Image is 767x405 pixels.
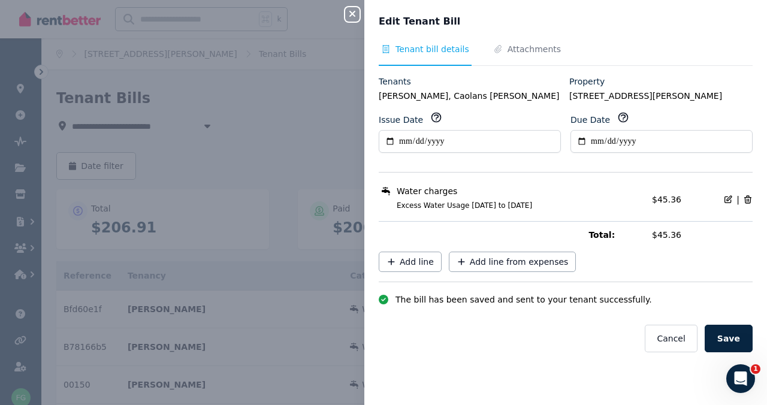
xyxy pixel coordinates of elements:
[751,364,760,374] span: 1
[726,364,755,393] iframe: Intercom live chat
[379,252,442,272] button: Add line
[652,229,753,241] span: $45.36
[705,325,753,352] button: Save
[382,201,645,210] span: Excess Water Usage [DATE] to [DATE]
[652,195,681,204] span: $45.36
[736,194,739,205] span: |
[588,229,645,241] span: Total:
[379,43,753,66] nav: Tabs
[379,114,423,126] label: Issue Date
[395,294,652,306] span: The bill has been saved and sent to your tenant successfully.
[508,43,561,55] span: Attachments
[470,256,569,268] span: Add line from expenses
[645,325,697,352] button: Cancel
[395,43,469,55] span: Tenant bill details
[379,90,562,102] legend: [PERSON_NAME], Caolans [PERSON_NAME]
[379,75,411,87] label: Tenants
[449,252,576,272] button: Add line from expenses
[400,256,434,268] span: Add line
[379,14,460,29] span: Edit Tenant Bill
[569,90,753,102] legend: [STREET_ADDRESS][PERSON_NAME]
[570,114,610,126] label: Due Date
[397,185,457,197] span: Water charges
[569,75,605,87] label: Property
